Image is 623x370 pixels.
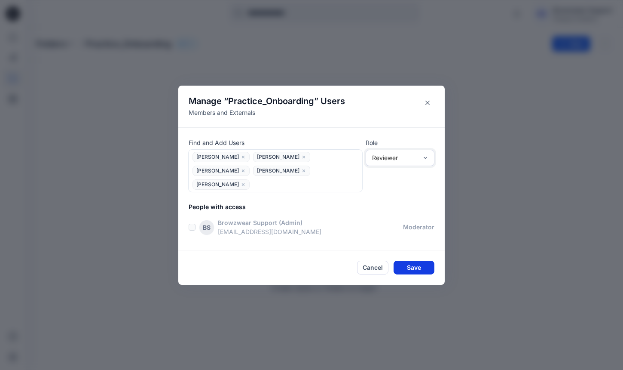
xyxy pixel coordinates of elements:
[279,218,302,227] p: (Admin)
[357,261,388,274] button: Cancel
[421,96,434,110] button: Close
[372,153,418,162] div: Reviewer
[394,261,434,274] button: Save
[301,153,306,161] button: close
[241,153,246,161] button: close
[199,220,214,235] div: BS
[257,167,299,176] span: [PERSON_NAME]
[189,138,362,147] p: Find and Add Users
[189,202,445,211] p: People with access
[196,167,239,176] span: [PERSON_NAME]
[218,227,403,236] p: [EMAIL_ADDRESS][DOMAIN_NAME]
[241,166,246,175] button: close
[403,222,434,231] p: moderator
[189,108,345,117] p: Members and Externals
[228,96,314,106] span: Practice_Onboarding
[196,153,239,163] span: [PERSON_NAME]
[257,153,299,163] span: [PERSON_NAME]
[189,96,345,106] h4: Manage “ ” Users
[196,181,239,190] span: [PERSON_NAME]
[301,166,306,175] button: close
[218,218,277,227] p: Browzwear Support
[366,138,434,147] p: Role
[241,180,246,189] button: close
